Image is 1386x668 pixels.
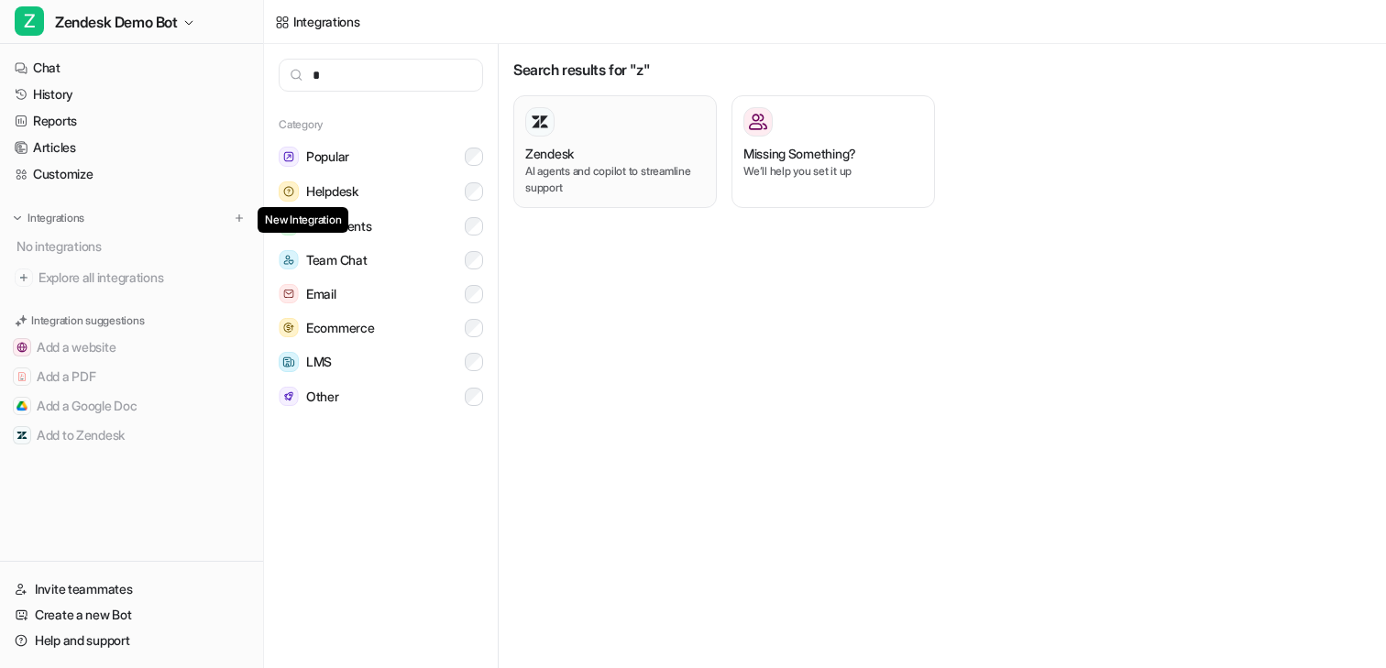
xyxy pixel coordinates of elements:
[279,117,483,132] h5: Category
[7,362,256,391] button: Add a PDFAdd a PDF
[7,265,256,290] a: Explore all integrations
[306,251,367,269] span: Team Chat
[16,342,27,353] img: Add a website
[279,387,299,406] img: Other
[279,284,299,303] img: Email
[293,12,360,31] div: Integrations
[7,161,256,187] a: Customize
[279,250,299,269] img: Team Chat
[306,353,332,371] span: LMS
[513,95,717,208] button: ZendeskAI agents and copilot to streamline support
[743,163,923,180] p: We’ll help you set it up
[279,174,483,209] button: HelpdeskHelpdesk
[306,182,358,201] span: Helpdesk
[55,9,178,35] span: Zendesk Demo Bot
[31,312,144,329] p: Integration suggestions
[279,147,299,167] img: Popular
[7,108,256,134] a: Reports
[233,212,246,224] img: menu_add.svg
[16,371,27,382] img: Add a PDF
[279,181,299,202] img: Helpdesk
[7,576,256,602] a: Invite teammates
[525,144,574,163] h3: Zendesk
[11,212,24,224] img: expand menu
[7,55,256,81] a: Chat
[7,333,256,362] button: Add a websiteAdd a website
[513,59,1371,81] h3: Search results for "z"
[7,82,256,107] a: History
[7,135,256,160] a: Articles
[279,277,483,311] button: EmailEmail
[275,12,360,31] a: Integrations
[279,209,483,243] button: DocumentsDocuments
[279,311,483,345] button: EcommerceEcommerce
[7,421,256,450] button: Add to ZendeskAdd to Zendesk
[525,163,705,196] p: AI agents and copilot to streamline support
[306,285,336,303] span: Email
[279,318,299,337] img: Ecommerce
[279,243,483,277] button: Team ChatTeam Chat
[306,148,349,166] span: Popular
[38,263,248,292] span: Explore all integrations
[279,379,483,413] button: OtherOther
[279,139,483,174] button: PopularPopular
[15,6,44,36] span: Z
[11,231,256,261] div: No integrations
[15,268,33,287] img: explore all integrations
[258,207,348,233] span: New Integration
[7,391,256,421] button: Add a Google DocAdd a Google Doc
[749,113,767,131] img: Missing Something?
[16,400,27,411] img: Add a Google Doc
[279,345,483,379] button: LMSLMS
[306,388,339,406] span: Other
[731,95,935,208] button: Missing Something?Missing Something?We’ll help you set it up
[27,211,84,225] p: Integrations
[306,319,374,337] span: Ecommerce
[7,209,90,227] button: Integrations
[16,430,27,441] img: Add to Zendesk
[743,144,856,163] h3: Missing Something?
[7,602,256,628] a: Create a new Bot
[279,352,299,372] img: LMS
[7,628,256,653] a: Help and support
